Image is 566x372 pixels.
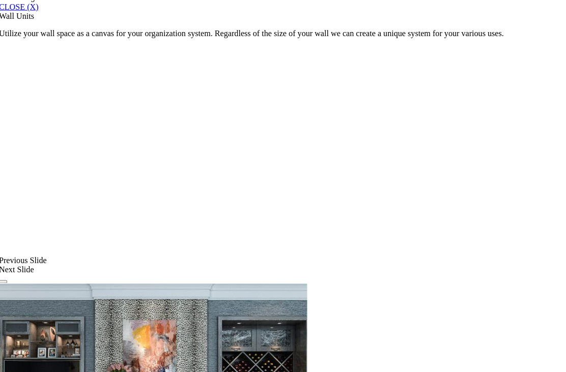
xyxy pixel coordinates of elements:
[4,28,562,38] p: Utilize your wall space as a canvas for your organization system. Regardless of the size of your ...
[4,2,43,11] a: CLOSE (X)
[4,263,562,272] div: Next Slide
[4,253,562,263] div: Previous Slide
[4,11,39,20] span: Wall Units
[4,277,12,280] button: Click here to pause slide show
